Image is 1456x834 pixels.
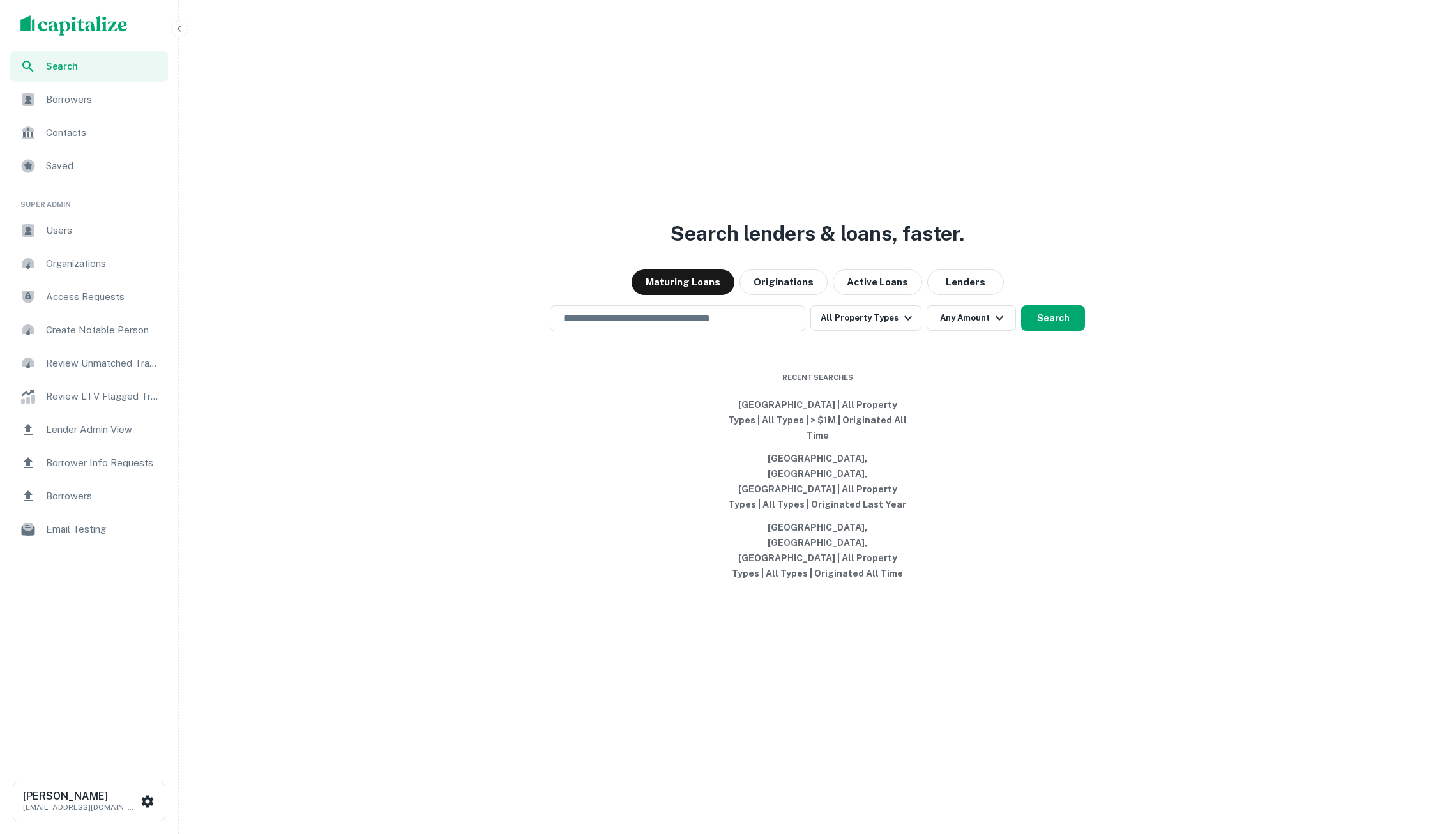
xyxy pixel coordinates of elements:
span: Borrowers [46,92,160,107]
span: Contacts [46,125,160,140]
button: Lenders [927,269,1004,295]
a: Borrowers [10,84,168,115]
a: Borrowers [10,481,168,512]
button: Maturing Loans [632,269,734,295]
span: Users [46,223,160,238]
span: Lender Admin View [46,422,160,437]
a: Lender Admin View [10,414,168,445]
button: All Property Types [810,305,921,331]
a: Email Testing [10,514,168,545]
span: Create Notable Person [46,322,160,338]
span: Search [46,59,160,73]
a: Review Unmatched Transactions [10,348,168,379]
a: Create Notable Person [10,315,168,345]
button: Active Loans [833,269,922,295]
span: Access Requests [46,289,160,305]
a: Borrower Info Requests [10,448,168,478]
a: Users [10,215,168,246]
button: [GEOGRAPHIC_DATA], [GEOGRAPHIC_DATA], [GEOGRAPHIC_DATA] | All Property Types | All Types | Origin... [722,516,913,585]
button: Originations [739,269,828,295]
span: Borrowers [46,489,160,504]
a: Access Requests [10,282,168,312]
h3: Search lenders & loans, faster. [671,218,964,249]
span: Recent Searches [722,372,913,383]
p: [EMAIL_ADDRESS][DOMAIN_NAME] [23,801,138,813]
a: Search [10,51,168,82]
button: Search [1021,305,1085,331]
span: Review LTV Flagged Transactions [46,389,160,404]
span: Borrower Info Requests [46,455,160,471]
button: [GEOGRAPHIC_DATA] | All Property Types | All Types | > $1M | Originated All Time [722,393,913,447]
iframe: Chat Widget [1392,732,1456,793]
li: Super Admin [10,184,168,215]
button: [PERSON_NAME][EMAIL_ADDRESS][DOMAIN_NAME] [13,782,165,821]
a: Review LTV Flagged Transactions [10,381,168,412]
img: capitalize-logo.png [20,15,128,36]
button: [GEOGRAPHIC_DATA], [GEOGRAPHIC_DATA], [GEOGRAPHIC_DATA] | All Property Types | All Types | Origin... [722,447,913,516]
button: Any Amount [927,305,1016,331]
span: Email Testing [46,522,160,537]
span: Review Unmatched Transactions [46,356,160,371]
a: Contacts [10,118,168,148]
span: Organizations [46,256,160,271]
h6: [PERSON_NAME] [23,791,138,801]
a: Organizations [10,248,168,279]
span: Saved [46,158,160,174]
a: Saved [10,151,168,181]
